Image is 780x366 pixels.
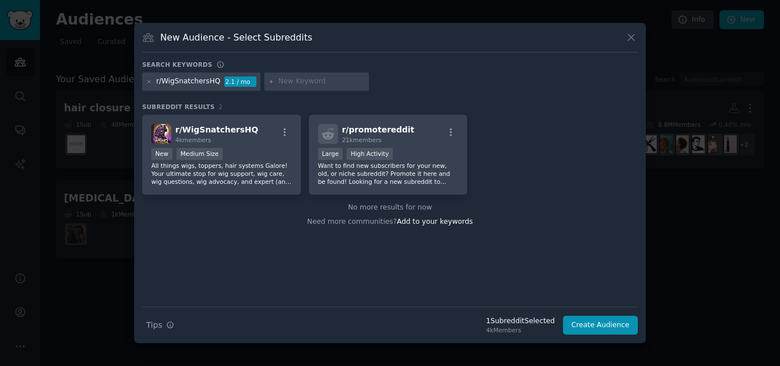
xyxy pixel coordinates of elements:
input: New Keyword [278,77,365,87]
span: r/ promotereddit [342,125,415,134]
div: 2.1 / mo [224,77,256,87]
div: Need more communities? [142,213,638,227]
span: 21k members [342,136,381,143]
h3: Search keywords [142,61,212,69]
button: Create Audience [563,316,638,335]
div: No more results for now [142,203,638,213]
h3: New Audience - Select Subreddits [160,31,312,43]
div: 4k Members [486,326,554,334]
p: Want to find new subscribers for your new, old, or niche subreddit? Promote it here and be found!... [318,162,459,186]
img: WigSnatchersHQ [151,124,171,144]
span: Add to your keywords [397,218,473,226]
button: Tips [142,315,178,335]
p: All things wigs, toppers, hair systems Galore! Your ultimate stop for wig support, wig care, wig ... [151,162,292,186]
div: 1 Subreddit Selected [486,316,554,327]
span: r/ WigSnatchersHQ [175,125,258,134]
div: Medium Size [176,148,223,160]
span: Subreddit Results [142,103,215,111]
span: 4k members [175,136,211,143]
div: High Activity [347,148,393,160]
span: Tips [146,319,162,331]
div: r/WigSnatchersHQ [156,77,220,87]
div: New [151,148,172,160]
div: Large [318,148,343,160]
span: 2 [219,103,223,110]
